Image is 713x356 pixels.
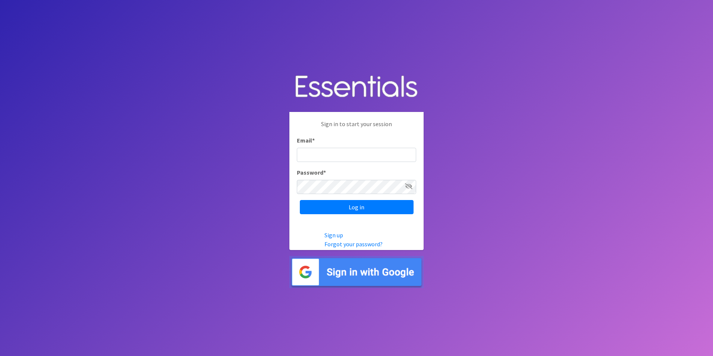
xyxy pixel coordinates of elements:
[289,256,424,288] img: Sign in with Google
[297,168,326,177] label: Password
[297,119,416,136] p: Sign in to start your session
[300,200,414,214] input: Log in
[297,136,315,145] label: Email
[324,240,383,248] a: Forgot your password?
[289,68,424,106] img: Human Essentials
[312,137,315,144] abbr: required
[324,231,343,239] a: Sign up
[323,169,326,176] abbr: required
